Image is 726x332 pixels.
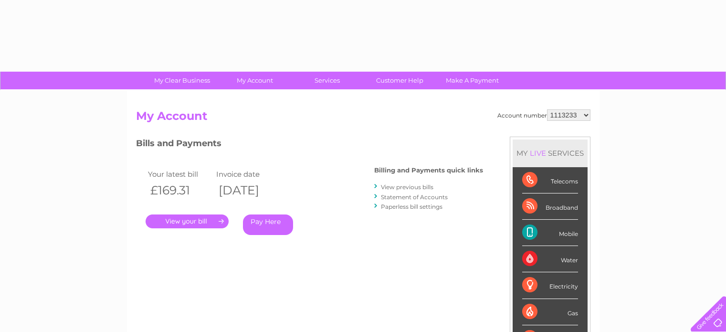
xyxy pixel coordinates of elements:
[136,109,590,128] h2: My Account
[528,149,548,158] div: LIVE
[381,203,442,210] a: Paperless bill settings
[214,168,283,181] td: Invoice date
[146,181,214,200] th: £169.31
[374,167,483,174] h4: Billing and Payments quick links
[381,193,448,201] a: Statement of Accounts
[497,109,590,121] div: Account number
[215,72,294,89] a: My Account
[146,214,229,228] a: .
[522,167,578,193] div: Telecoms
[136,137,483,153] h3: Bills and Payments
[143,72,221,89] a: My Clear Business
[288,72,367,89] a: Services
[522,193,578,220] div: Broadband
[522,246,578,272] div: Water
[433,72,512,89] a: Make A Payment
[522,272,578,299] div: Electricity
[243,214,293,235] a: Pay Here
[360,72,439,89] a: Customer Help
[513,139,588,167] div: MY SERVICES
[522,299,578,325] div: Gas
[381,183,433,191] a: View previous bills
[522,220,578,246] div: Mobile
[214,181,283,200] th: [DATE]
[146,168,214,181] td: Your latest bill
